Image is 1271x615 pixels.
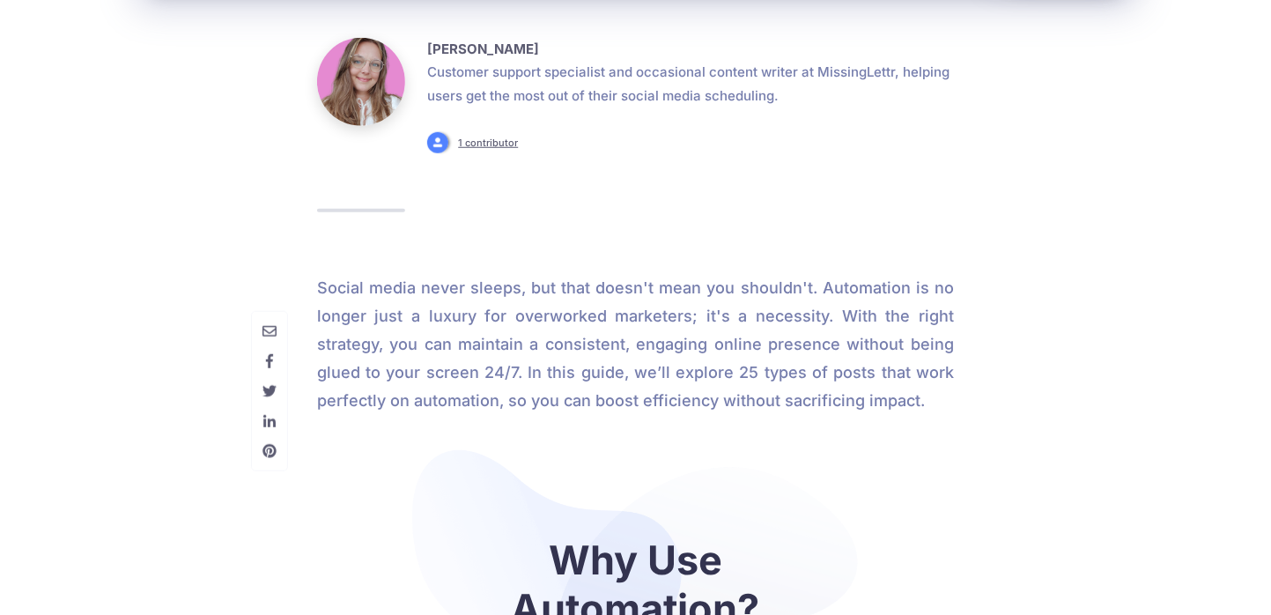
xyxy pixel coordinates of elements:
p: Social media never sleeps, but that doesn't mean you shouldn't. Automation is no longer just a lu... [317,274,954,415]
p: Customer support specialist and occasional content writer at MissingLettr, helping users get the ... [427,60,954,107]
img: Justine Van Noort [317,38,405,126]
img: user_default_image.png [427,132,448,153]
a: 1 contributor [458,137,518,149]
b: [PERSON_NAME] [427,41,539,57]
